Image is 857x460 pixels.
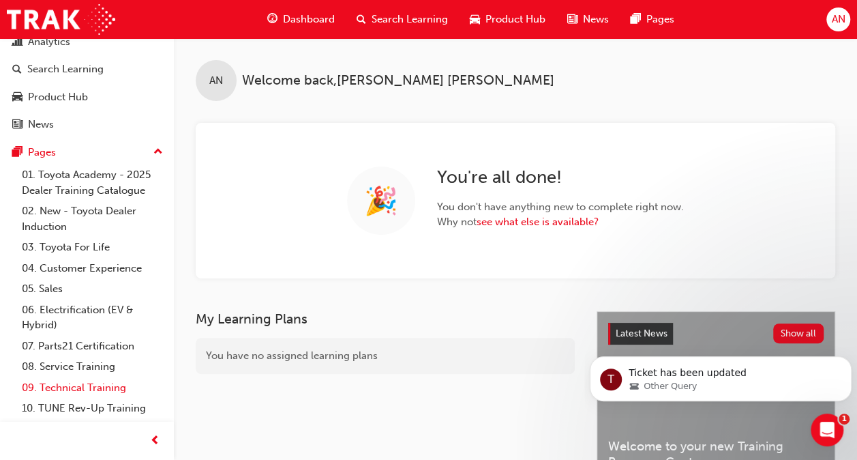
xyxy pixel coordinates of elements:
[556,5,620,33] a: news-iconNews
[485,12,545,27] span: Product Hub
[242,73,554,89] span: Welcome back , [PERSON_NAME] [PERSON_NAME]
[28,117,54,132] div: News
[631,11,641,28] span: pages-icon
[150,433,160,450] span: prev-icon
[5,140,168,165] button: Pages
[620,5,685,33] a: pages-iconPages
[357,11,366,28] span: search-icon
[583,12,609,27] span: News
[5,112,168,137] a: News
[16,278,168,300] a: 05. Sales
[16,201,168,237] a: 02. New - Toyota Dealer Induction
[12,147,22,159] span: pages-icon
[16,300,168,336] a: 06. Electrification (EV & Hybrid)
[567,11,577,28] span: news-icon
[256,5,346,33] a: guage-iconDashboard
[372,12,448,27] span: Search Learning
[608,323,824,345] a: Latest NewsShow all
[364,193,398,209] span: 🎉
[459,5,556,33] a: car-iconProduct Hub
[16,164,168,201] a: 01. Toyota Academy - 2025 Dealer Training Catalogue
[16,398,168,419] a: 10. TUNE Rev-Up Training
[27,61,104,77] div: Search Learning
[209,73,223,89] span: AN
[7,4,115,35] img: Trak
[584,328,857,423] iframe: Intercom notifications message
[16,258,168,279] a: 04. Customer Experience
[346,5,459,33] a: search-iconSearch Learning
[437,199,684,215] span: You don ' t have anything new to complete right now.
[16,377,168,399] a: 09. Technical Training
[437,214,684,230] span: Why not
[773,324,824,343] button: Show all
[267,11,277,28] span: guage-icon
[12,36,22,48] span: chart-icon
[28,145,56,160] div: Pages
[283,12,335,27] span: Dashboard
[839,414,850,425] span: 1
[470,11,480,28] span: car-icon
[16,419,168,440] a: All Pages
[477,216,599,228] a: see what else is available?
[28,89,88,105] div: Product Hub
[5,85,168,110] a: Product Hub
[196,311,575,327] h3: My Learning Plans
[16,336,168,357] a: 07. Parts21 Certification
[12,91,22,104] span: car-icon
[196,338,575,374] div: You have no assigned learning plans
[12,119,22,131] span: news-icon
[5,29,168,55] a: Analytics
[12,63,22,76] span: search-icon
[16,356,168,377] a: 08. Service Training
[811,414,843,446] iframe: Intercom live chat
[831,12,845,27] span: AN
[16,237,168,258] a: 03. Toyota For Life
[28,34,70,50] div: Analytics
[153,143,163,161] span: up-icon
[5,57,168,82] a: Search Learning
[646,12,674,27] span: Pages
[826,8,850,31] button: AN
[437,167,684,188] h2: You ' re all done!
